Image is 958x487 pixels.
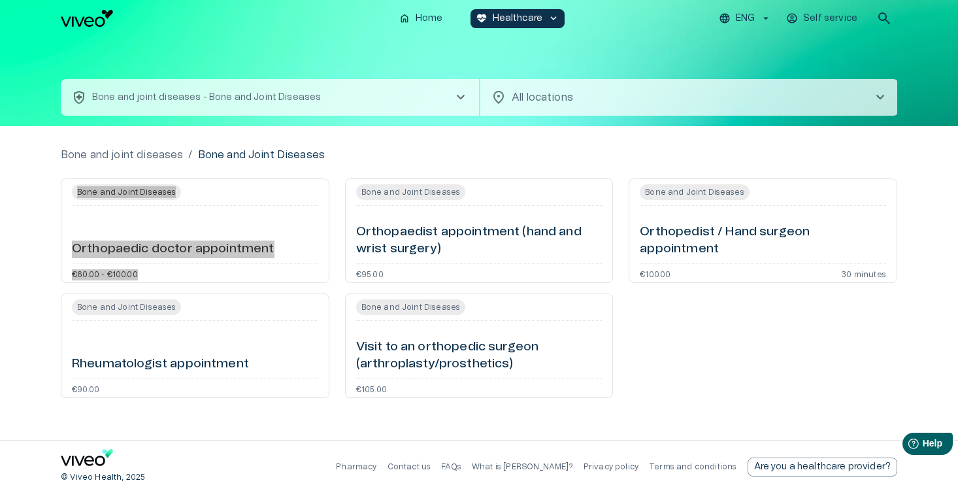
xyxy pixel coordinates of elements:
[441,463,461,471] a: FAQs
[803,12,857,25] p: Self service
[345,294,614,398] a: Open service booking details
[548,12,559,24] span: keyboard_arrow_down
[717,9,774,28] button: ENG
[754,460,891,474] p: Are you a healthcare provider?
[393,9,450,28] button: homeHome
[61,10,113,27] img: Viveo logo
[61,147,183,163] a: Bone and joint diseases
[472,462,573,473] p: What is [PERSON_NAME]?
[72,301,181,313] span: Bone and Joint Diseases
[640,224,886,258] h6: Orthopedist / Hand surgeon appointment
[188,147,192,163] p: /
[856,428,958,464] iframe: Help widget launcher
[748,458,898,477] div: Are you a healthcare provider?
[736,12,755,25] p: ENG
[61,449,113,471] a: Navigate to home page
[872,90,888,105] span: chevron_right
[584,463,638,471] a: Privacy policy
[399,12,410,24] span: home
[876,10,892,26] span: search
[356,186,465,198] span: Bone and Joint Diseases
[640,186,749,198] span: Bone and Joint Diseases
[72,186,181,198] span: Bone and Joint Diseases
[61,79,479,116] button: health_and_safetyBone and joint diseases - Bone and Joint Diseaseschevron_right
[841,269,886,277] p: 30 minutes
[629,178,897,283] a: Open service booking details
[493,12,543,25] p: Healthcare
[784,9,861,28] button: Self service
[71,90,87,105] span: health_and_safety
[649,463,736,471] a: Terms and conditions
[356,269,384,277] p: €95.00
[748,458,898,477] a: Send email to partnership request to viveo
[512,90,851,105] p: All locations
[871,5,897,31] button: open search modal
[61,10,388,27] a: Navigate to homepage
[61,294,329,398] a: Open service booking details
[356,384,387,392] p: €105.00
[61,178,329,283] a: Open service booking details
[356,301,465,313] span: Bone and Joint Diseases
[72,356,249,373] h6: Rheumatologist appointment
[476,12,487,24] span: ecg_heart
[416,12,443,25] p: Home
[356,224,603,258] h6: Orthopaedist appointment (hand and wrist surgery)
[491,90,506,105] span: location_on
[336,463,376,471] a: Pharmacy
[92,91,321,105] p: Bone and joint diseases - Bone and Joint Diseases
[471,9,565,28] button: ecg_heartHealthcarekeyboard_arrow_down
[453,90,469,105] span: chevron_right
[345,178,614,283] a: Open service booking details
[356,339,603,373] h6: Visit to an orthopedic surgeon (arthroplasty/prosthetics)
[61,472,145,483] p: © Viveo Health, 2025
[640,269,670,277] p: €100.00
[198,147,325,163] p: Bone and Joint Diseases
[72,384,99,392] p: €90.00
[72,269,138,277] p: €60.00 - €100.00
[388,462,431,473] p: Contact us
[72,241,274,258] h6: Orthopaedic doctor appointment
